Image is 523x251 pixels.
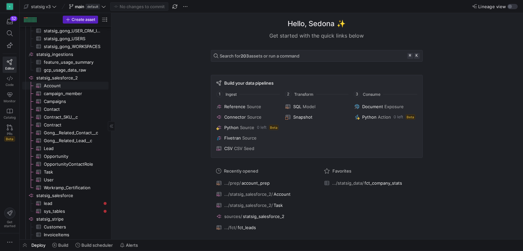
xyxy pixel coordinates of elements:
[215,113,280,121] button: ConnectorSource
[22,199,109,207] div: Press SPACE to select this row.
[22,207,109,215] div: Press SPACE to select this row.
[478,4,506,9] span: Lineage view
[215,124,280,131] button: PythonSource0 leftBeta
[3,205,17,230] button: Getstarted
[22,50,109,58] div: Press SPACE to select this row.
[293,104,301,109] span: SQL
[22,97,109,105] div: Press SPACE to select this row.
[3,16,17,27] button: 52
[22,113,109,121] a: Contract_SKU__c​​​​​​​​​
[323,179,419,187] button: .../statsig_data/fct_company_stats
[22,144,109,152] div: Press SPACE to select this row.
[44,137,101,144] span: Gong__Related_Lead__c​​​​​​​​​
[224,104,245,109] span: Reference
[224,214,242,219] span: sources/
[269,125,278,130] span: Beta
[215,190,311,198] button: .../statsig_salesforce_2/Account
[22,231,109,239] a: InvoiceItems​​​​​​​​​
[63,16,98,24] button: Create asset
[44,35,101,42] span: statsig_gong_USERS​​​​​​​​​
[234,146,254,151] span: CSV Seed
[22,152,109,160] div: Press SPACE to select this row.
[22,2,58,11] button: statsig v3
[3,122,17,144] a: PRsBeta
[44,43,101,50] span: statsig_gong_WORKSPACES​​​​​​​​​
[414,53,420,59] kbd: k
[22,74,109,82] a: statsig_salesforce_2​​​​​​​​
[364,180,402,186] span: fct_company_stats
[22,58,109,66] a: feature_usage_summary​​​​​​​​​
[126,243,138,248] span: Alerts
[22,129,109,137] div: Press SPACE to select this row.
[22,192,109,199] a: statsig_salesforce​​​​​​​​
[224,125,239,130] span: Python
[44,113,101,121] span: Contract_SKU__c​​​​​​​​​
[362,104,383,109] span: Document
[22,215,109,223] a: statsig_stripe​​​​​​​​
[384,104,404,109] span: Exposure
[406,114,415,120] span: Beta
[22,160,109,168] a: OpportunityContactRole​​​​​​​​​
[22,168,109,176] div: Press SPACE to select this row.
[353,103,418,110] button: DocumentExposure
[243,214,284,219] span: statsig_salesforce_2
[44,223,101,231] span: Customers​​​​​​​​​
[44,184,101,192] span: Workramp_Certification​​​​​​​​​
[22,97,109,105] a: Campaigns​​​​​​​​​
[394,115,403,119] span: 0 left
[224,80,274,86] span: Build your data pipelines
[22,113,109,121] div: Press SPACE to select this row.
[44,66,101,74] span: gcp_usage_data_raw​​​​​​​​​
[215,134,280,142] button: FivetranSource
[224,203,273,208] span: .../statsig_salesforce_2/
[36,74,108,82] span: statsig_salesforce_2​​​​​​​​
[224,135,241,141] span: Fivetran
[22,223,109,231] a: Customers​​​​​​​​​
[4,220,15,228] span: Get started
[274,203,283,208] span: Task
[117,240,141,251] button: Alerts
[224,168,258,174] span: Recently opened
[22,121,109,129] a: Contract​​​​​​​​​
[22,74,109,82] div: Press SPACE to select this row.
[362,114,377,120] span: Python
[22,176,109,184] div: Press SPACE to select this row.
[241,53,249,59] strong: 203
[6,83,14,87] span: Code
[22,82,109,90] a: Account​​​​​​​​​
[22,42,109,50] a: statsig_gong_WORKSPACES​​​​​​​​​
[22,144,109,152] a: Lead​​​​​​​​​
[22,199,109,207] a: lead​​​​​​​​​
[211,50,423,62] button: Search for203assets or run a command⌘k
[238,225,256,230] span: fct_leads
[22,215,109,223] div: Press SPACE to select this row.
[22,50,109,58] a: statsig_ingestions​​​​​​​​
[67,2,108,11] button: maindefault
[7,132,12,136] span: PRs
[224,114,246,120] span: Connector
[7,3,13,10] div: S
[22,129,109,137] a: Gong__Related_Contact__c​​​​​​​​​
[22,160,109,168] div: Press SPACE to select this row.
[224,225,237,230] span: .../fct/
[242,180,270,186] span: account_prep
[22,192,109,199] div: Press SPACE to select this row.
[378,114,391,120] span: Action
[58,243,68,248] span: Build
[44,168,101,176] span: Task​​​​​​​​​
[86,4,100,9] span: default
[3,73,17,89] a: Code
[22,137,109,144] a: Gong__Related_Lead__c​​​​​​​​​
[224,146,233,151] span: CSV
[36,192,108,199] span: statsig_salesforce​​​​​​​​
[22,152,109,160] a: Opportunity​​​​​​​​​
[49,240,71,251] button: Build
[44,129,101,137] span: Gong__Related_Contact__c​​​​​​​​​
[31,243,45,248] span: Deploy
[44,90,101,97] span: campaign_member​​​​​​​​​
[44,231,101,239] span: InvoiceItems​​​​​​​​​
[22,90,109,97] a: campaign_member​​​​​​​​​
[44,82,101,90] span: Account​​​​​​​​​
[4,136,15,142] span: Beta
[274,192,291,197] span: Account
